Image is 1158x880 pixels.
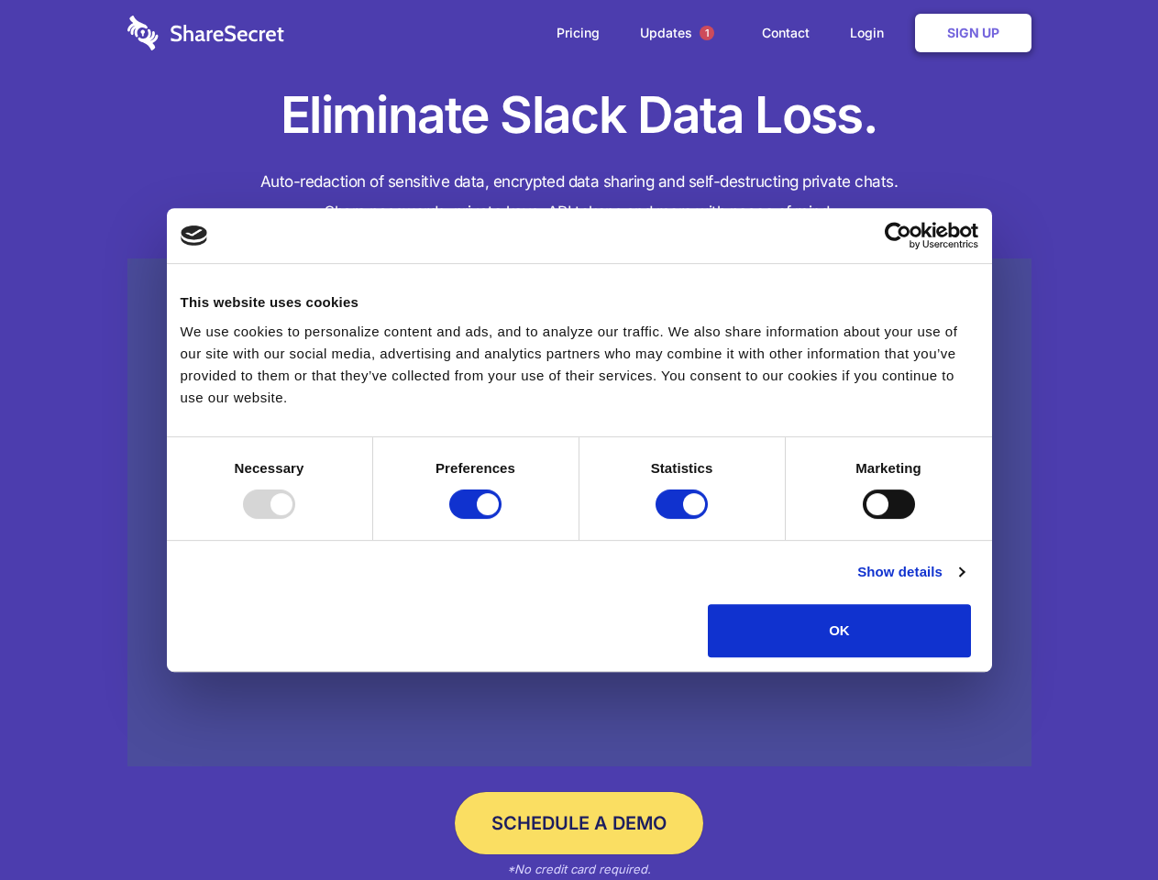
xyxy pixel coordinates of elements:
div: We use cookies to personalize content and ads, and to analyze our traffic. We also share informat... [181,321,978,409]
strong: Statistics [651,460,713,476]
a: Usercentrics Cookiebot - opens in a new window [818,222,978,249]
img: logo-wordmark-white-trans-d4663122ce5f474addd5e946df7df03e33cb6a1c49d2221995e7729f52c070b2.svg [127,16,284,50]
h4: Auto-redaction of sensitive data, encrypted data sharing and self-destructing private chats. Shar... [127,167,1031,227]
a: Contact [744,5,828,61]
h1: Eliminate Slack Data Loss. [127,82,1031,148]
a: Sign Up [915,14,1031,52]
div: This website uses cookies [181,291,978,313]
strong: Necessary [235,460,304,476]
img: logo [181,225,208,246]
strong: Preferences [436,460,515,476]
button: OK [708,604,971,657]
a: Schedule a Demo [455,792,703,854]
a: Pricing [538,5,618,61]
em: *No credit card required. [507,862,651,876]
strong: Marketing [855,460,921,476]
a: Wistia video thumbnail [127,258,1031,767]
a: Show details [857,561,964,583]
span: 1 [700,26,714,40]
a: Login [832,5,911,61]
